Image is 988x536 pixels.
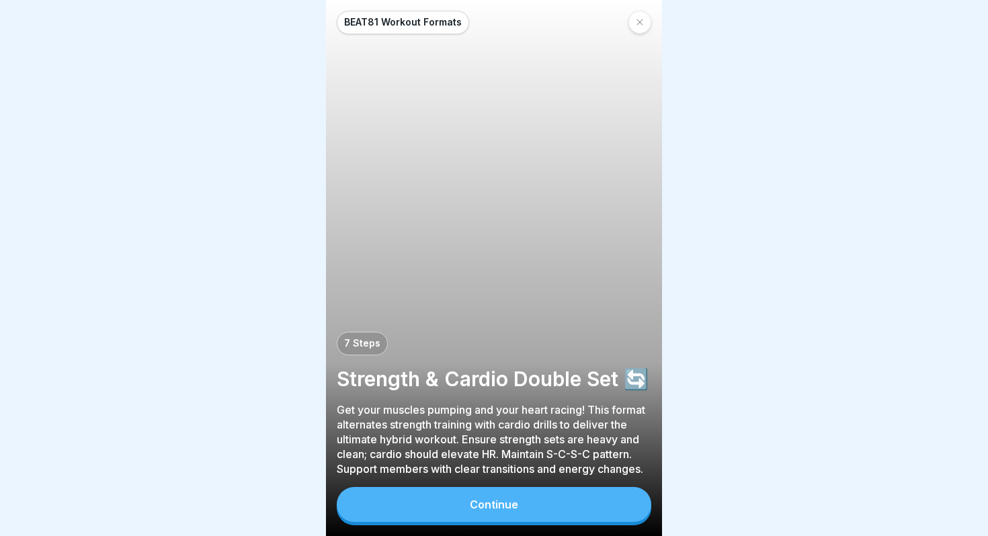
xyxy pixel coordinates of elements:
[337,402,651,476] p: Get your muscles pumping and your heart racing! This format alternates strength training with car...
[337,487,651,522] button: Continue
[344,338,380,349] p: 7 Steps
[470,498,518,510] div: Continue
[337,366,651,392] p: Strength & Cardio Double Set 🔄
[344,17,462,28] p: BEAT81 Workout Formats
